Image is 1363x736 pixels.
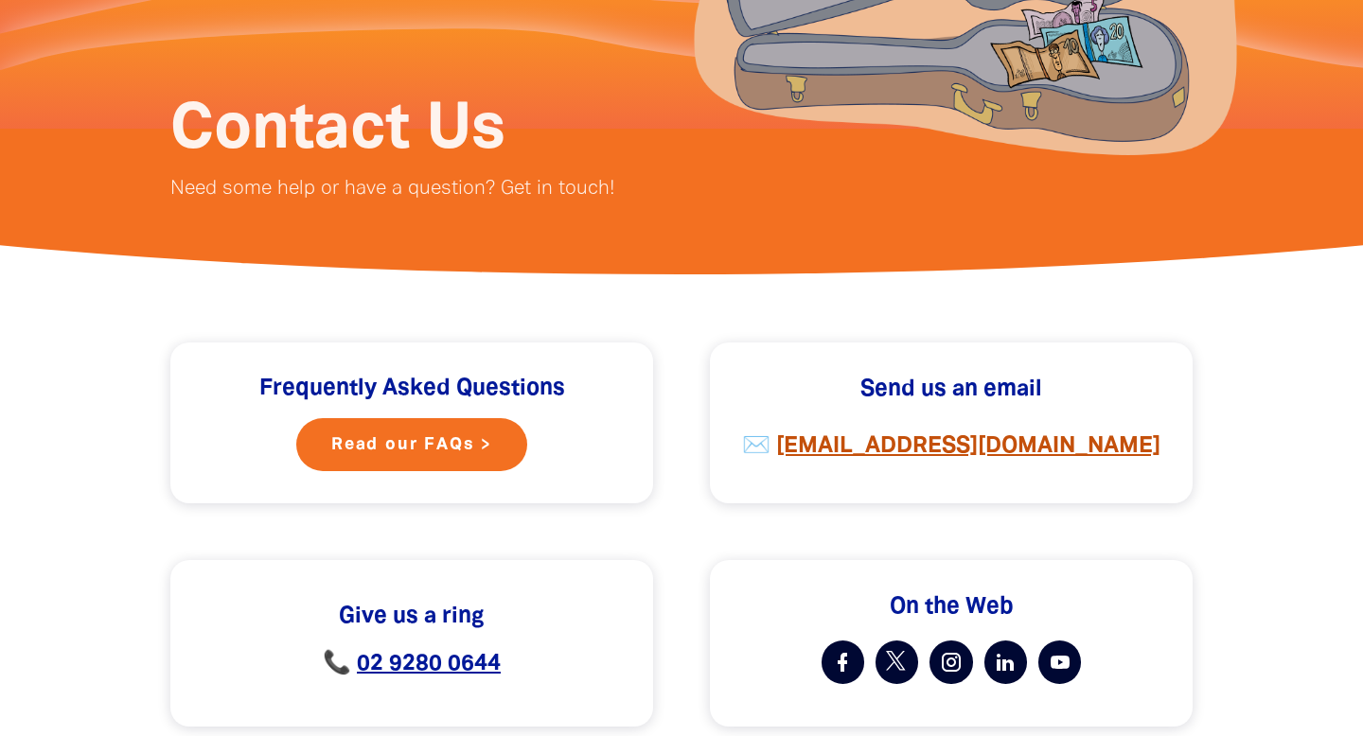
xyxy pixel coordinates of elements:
span: Send us an email [860,379,1042,400]
a: Find us on Linkedin [984,640,1027,683]
a: Read our FAQs > [296,418,527,471]
a: [EMAIL_ADDRESS][DOMAIN_NAME] [776,436,1160,457]
span: Contact Us [170,101,505,160]
strong: ✉️ [742,436,776,457]
span: 📞 [323,654,501,675]
a: Find us on Twitter [876,640,918,683]
span: Give us a ring [339,606,485,627]
a: Visit our facebook page [822,640,864,683]
span: Frequently Asked Questions [259,378,565,399]
a: Find us on YouTube [1038,640,1081,683]
p: Need some help or have a question? Get in touch! [170,178,833,201]
a: 02 9280 0644 [357,654,501,675]
span: On the Web [890,597,1014,618]
a: Find us on Instagram [929,640,972,683]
